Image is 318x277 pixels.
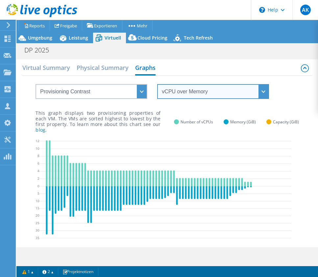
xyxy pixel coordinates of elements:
[36,213,39,218] text: 20
[184,35,213,41] span: Tech Refresh
[36,220,39,225] text: 25
[58,267,98,276] a: Projektnotizen
[18,20,50,31] a: Reports
[37,176,39,181] text: 2
[36,146,39,150] text: 10
[137,35,167,41] span: Cloud Pricing
[122,20,153,31] a: Mehr
[36,138,39,143] text: 12
[300,5,311,15] span: AK
[273,118,299,126] span: Capacity (GiB)
[37,183,39,188] text: 0
[230,118,256,126] span: Memory (GiB)
[37,191,39,196] text: 5
[36,206,39,210] text: 15
[36,198,39,203] text: 10
[36,110,160,133] p: This graph displays two provisioning properties of each VM. The VMs are sorted highest to lowest ...
[18,267,38,276] a: 1
[28,35,52,41] span: Umgebung
[181,118,213,126] span: Number of vCPUs
[37,169,39,173] text: 4
[38,267,58,276] a: 2
[36,228,39,232] text: 30
[36,235,39,240] text: 35
[259,7,265,13] svg: \n
[135,61,156,76] h2: Graphs
[37,161,39,166] text: 6
[69,35,88,41] span: Leistung
[77,61,129,74] h2: Physical Summary
[82,20,122,31] a: Exportieren
[105,35,121,41] span: Virtuell
[37,153,39,158] text: 8
[21,46,59,54] h1: DP 2025
[50,20,82,31] a: Freigabe
[36,127,45,133] a: blog
[22,61,70,74] h2: Virtual Summary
